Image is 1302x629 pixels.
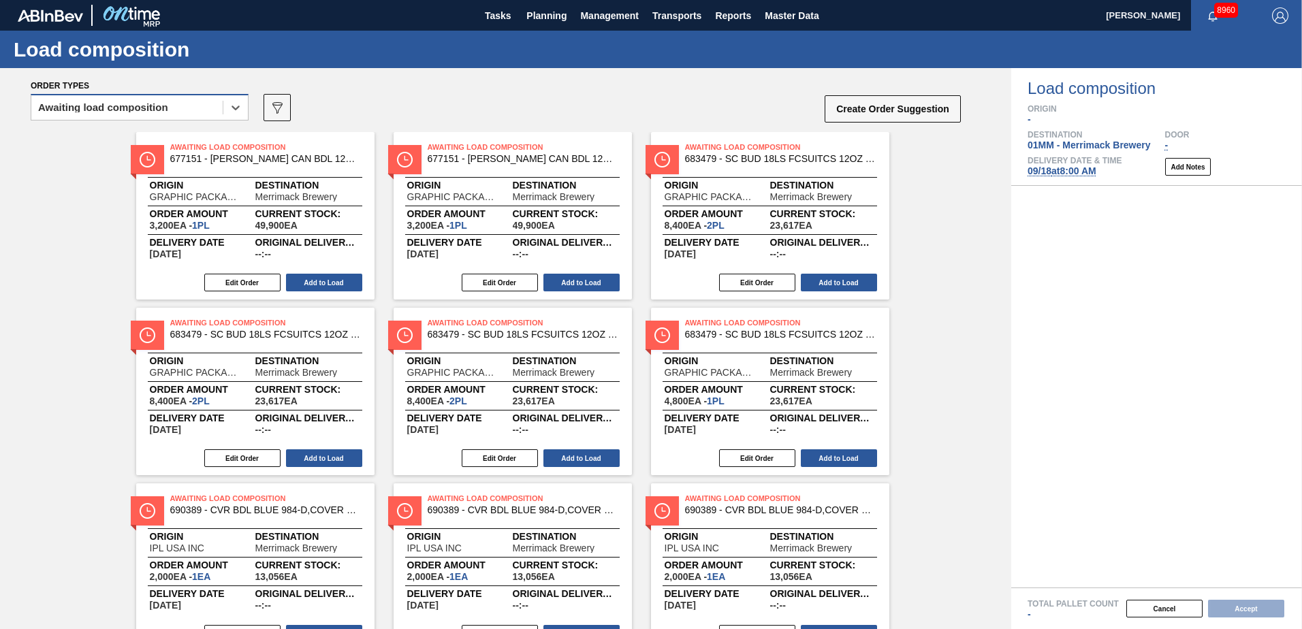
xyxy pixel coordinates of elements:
span: Origin [1028,105,1302,113]
span: Order amount [150,210,255,218]
span: Merrimack Brewery [513,192,595,201]
button: Add to Load [286,449,362,467]
button: Add to Load [801,449,877,467]
span: 10/01/2025 [665,425,696,434]
span: Original delivery time [513,414,618,422]
span: 10/01/2025 [665,600,696,610]
span: Awaiting Load Composition [428,140,618,154]
span: --:-- [770,249,786,259]
span: Order amount [665,385,770,393]
span: GRAPHIC PACKAGING INTERNATIONA [150,192,242,201]
h1: Load composition [14,42,255,57]
span: IPL USA INC [150,543,204,553]
span: Origin [407,181,513,189]
button: Add to Load [543,274,620,291]
span: Original delivery time [255,238,361,246]
button: Edit Order [462,274,538,291]
span: Origin [407,532,513,541]
span: --:-- [255,249,271,259]
span: Original delivery time [770,238,876,246]
span: Awaiting Load Composition [428,491,618,505]
span: Merrimack Brewery [255,543,338,553]
span: Current Stock: [770,385,876,393]
span: ,23,617,EA, [770,221,812,230]
span: 10/01/2025 [407,425,439,434]
span: Awaiting Load Composition [170,140,361,154]
span: Current Stock: [513,561,618,569]
span: Current Stock: [255,210,361,218]
span: Merrimack Brewery [255,368,338,377]
span: GRAPHIC PACKAGING INTERNATIONA [150,368,242,377]
img: status [654,327,670,343]
span: Origin [150,181,255,189]
span: Awaiting Load Composition [428,316,618,329]
span: IPL USA INC [665,543,719,553]
span: 10/01/2025 [150,425,181,434]
span: Order amount [407,210,513,218]
span: 1,PL [707,396,725,406]
span: Origin [150,532,255,541]
span: Current Stock: [770,210,876,218]
span: Destination [255,532,361,541]
button: Notifications [1191,6,1235,25]
span: Awaiting Load Composition [685,491,876,505]
span: 10/01/2025 [150,600,181,610]
span: Original delivery time [513,238,618,246]
span: 8,400EA-2PL [407,396,467,406]
span: 2,000EA-1EA [407,572,469,581]
span: Order amount [665,210,770,218]
span: Order amount [407,385,513,393]
span: Awaiting Load Composition [685,140,876,154]
span: - [1165,140,1169,150]
span: 10/13/2025 [407,249,439,259]
span: Order types [31,81,89,91]
img: status [140,152,155,167]
span: Order amount [150,385,255,393]
span: Delivery Date [665,414,770,422]
span: Merrimack Brewery [770,192,853,201]
span: Order amount [407,561,513,569]
span: ,23,617,EA, [255,396,298,406]
span: Destination [255,181,361,189]
button: Add to Load [543,449,620,467]
button: Add to Load [801,274,877,291]
span: Original delivery time [255,414,361,422]
span: 8960 [1214,3,1238,18]
span: 10/01/2025 [407,600,439,610]
span: Merrimack Brewery [770,543,853,553]
span: --:-- [770,600,786,610]
button: Edit Order [204,449,281,467]
span: Original delivery time [513,590,618,598]
span: 690389 - CVR BDL BLUE 984-D,COVER BDL NEW GRAPHIC [685,505,876,515]
span: Delivery Date [150,238,255,246]
span: 01MM - Merrimack Brewery [1028,140,1151,150]
span: Master Data [765,7,819,24]
span: Merrimack Brewery [255,192,338,201]
span: ,13,056,EA, [770,572,812,581]
span: 1,EA [449,571,468,582]
button: Edit Order [719,274,795,291]
span: Planning [526,7,567,24]
img: status [140,503,155,519]
span: GRAPHIC PACKAGING INTERNATIONA [665,368,757,377]
span: ,49,900,EA, [513,221,555,230]
span: Awaiting Load Composition [170,316,361,329]
span: Destination [770,181,876,189]
span: Destination [513,181,618,189]
span: 10/01/2025 [665,249,696,259]
span: Delivery Date [665,590,770,598]
span: --:-- [255,425,271,434]
div: Awaiting load composition [38,103,168,112]
span: Origin [665,532,770,541]
span: statusAwaiting Load Composition677151 - [PERSON_NAME] CAN BDL 12OZ 2025 TWNSTK 30/12 CANOriginGRA... [136,132,375,300]
img: status [140,327,155,343]
span: 10/13/2025 [150,249,181,259]
span: - [1028,114,1031,125]
span: Destination [770,532,876,541]
span: Delivery Date [407,414,513,422]
img: TNhmsLtSVTkK8tSr43FrP2fwEKptu5GPRR3wAAAABJRU5ErkJggg== [18,10,83,22]
span: 683479 - SC BUD 18LS FCSUITCS 12OZ HULK HANDLE 09 [170,329,361,340]
button: Create Order Suggestion [825,95,961,123]
span: --:-- [770,425,786,434]
span: Current Stock: [513,210,618,218]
